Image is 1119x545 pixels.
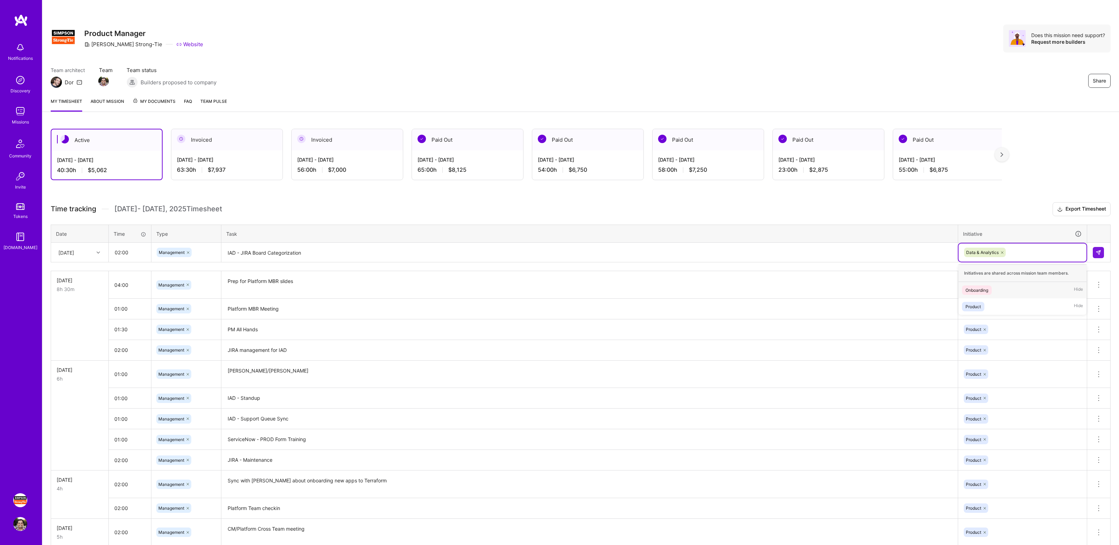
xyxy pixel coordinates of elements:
[222,499,957,518] textarea: Platform Team checkin
[51,129,162,151] div: Active
[1057,206,1063,213] i: icon Download
[966,437,981,442] span: Product
[109,276,151,294] input: HH:MM
[109,430,151,449] input: HH:MM
[109,410,151,428] input: HH:MM
[1096,250,1101,255] img: Submit
[448,166,466,174] span: $8,125
[222,409,957,429] textarea: IAD - Support Queue Sync
[569,166,587,174] span: $6,750
[84,29,203,38] h3: Product Manager
[208,166,226,174] span: $7,937
[297,135,306,143] img: Invoiced
[13,517,27,531] img: User Avatar
[10,87,30,94] div: Discovery
[966,396,981,401] span: Product
[222,243,957,262] textarea: IAD - JIRA Board Categorization
[966,505,981,511] span: Product
[13,169,27,183] img: Invite
[538,135,546,143] img: Paid Out
[109,389,151,408] input: HH:MM
[1031,38,1105,45] div: Request more builders
[899,156,999,163] div: [DATE] - [DATE]
[658,166,758,174] div: 58:00 h
[84,41,162,48] div: [PERSON_NAME] Strong-Tie
[3,244,37,251] div: [DOMAIN_NAME]
[127,66,216,74] span: Team status
[114,230,146,238] div: Time
[13,493,27,507] img: Simpson Strong-Tie: Product Manager
[177,156,277,163] div: [DATE] - [DATE]
[1031,32,1105,38] div: Does this mission need support?
[99,66,113,74] span: Team
[1093,247,1105,258] div: null
[328,166,346,174] span: $7,000
[292,129,403,150] div: Invoiced
[57,375,103,382] div: 6h
[51,225,109,243] th: Date
[222,272,957,298] textarea: Prep for Platform MBR slides
[57,156,156,164] div: [DATE] - [DATE]
[151,225,221,243] th: Type
[109,320,151,339] input: HH:MM
[109,341,151,359] input: HH:MM
[57,524,103,532] div: [DATE]
[778,135,787,143] img: Paid Out
[158,371,184,377] span: Management
[13,213,28,220] div: Tokens
[958,264,1086,282] div: Initiatives are shared across mission team members.
[653,129,764,150] div: Paid Out
[297,156,397,163] div: [DATE] - [DATE]
[13,230,27,244] img: guide book
[158,458,184,463] span: Management
[158,505,184,511] span: Management
[1093,77,1106,84] span: Share
[176,41,203,48] a: Website
[12,517,29,531] a: User Avatar
[778,156,878,163] div: [DATE] - [DATE]
[158,437,184,442] span: Management
[171,129,283,150] div: Invoiced
[12,135,29,152] img: Community
[1053,202,1111,216] button: Export Timesheet
[538,156,638,163] div: [DATE] - [DATE]
[98,76,109,86] img: Team Member Avatar
[689,166,707,174] span: $7,250
[57,277,103,284] div: [DATE]
[158,306,184,311] span: Management
[15,183,26,191] div: Invite
[158,482,184,487] span: Management
[412,129,523,150] div: Paid Out
[51,77,62,88] img: Team Architect
[965,303,981,310] div: Product
[222,361,957,388] textarea: [PERSON_NAME]/[PERSON_NAME]
[51,66,85,74] span: Team architect
[418,166,518,174] div: 65:00 h
[966,416,981,422] span: Product
[91,98,124,112] a: About Mission
[109,299,151,318] input: HH:MM
[222,341,957,360] textarea: JIRA management for IAD
[778,166,878,174] div: 23:00 h
[184,98,192,112] a: FAQ
[532,129,643,150] div: Paid Out
[222,471,957,497] textarea: Sync with [PERSON_NAME] about onboarding new apps to Terraform
[538,166,638,174] div: 54:00 h
[65,79,74,86] div: Dor
[158,282,184,288] span: Management
[177,166,277,174] div: 63:30 h
[221,225,958,243] th: Task
[418,135,426,143] img: Paid Out
[133,98,176,112] a: My Documents
[966,482,981,487] span: Product
[966,458,981,463] span: Product
[51,24,76,50] img: Company Logo
[966,347,981,353] span: Product
[222,389,957,408] textarea: IAD - Standup
[773,129,884,150] div: Paid Out
[809,166,828,174] span: $2,875
[1088,74,1111,88] button: Share
[9,152,31,160] div: Community
[963,230,1082,238] div: Initiative
[57,533,103,540] div: 5h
